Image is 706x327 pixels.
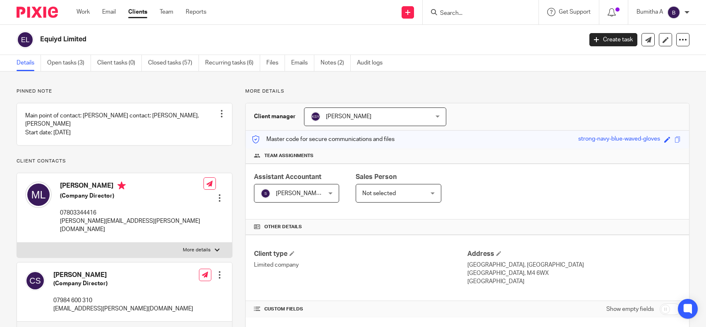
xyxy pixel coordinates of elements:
[264,224,302,230] span: Other details
[326,114,371,119] span: [PERSON_NAME]
[261,189,270,198] img: svg%3E
[205,55,260,71] a: Recurring tasks (6)
[60,192,203,200] h5: (Company Director)
[578,135,660,144] div: strong-navy-blue-waved-gloves
[97,55,142,71] a: Client tasks (0)
[128,8,147,16] a: Clients
[17,158,232,165] p: Client contacts
[264,153,314,159] span: Team assignments
[467,261,681,269] p: [GEOGRAPHIC_DATA], [GEOGRAPHIC_DATA]
[311,112,321,122] img: svg%3E
[245,88,689,95] p: More details
[254,261,467,269] p: Limited company
[77,8,90,16] a: Work
[53,296,193,305] p: 07984 600 310
[291,55,314,71] a: Emails
[254,250,467,258] h4: Client type
[186,8,206,16] a: Reports
[254,112,296,121] h3: Client manager
[47,55,91,71] a: Open tasks (3)
[53,271,193,279] h4: [PERSON_NAME]
[606,305,654,313] label: Show empty fields
[53,305,193,313] p: [EMAIL_ADDRESS][PERSON_NAME][DOMAIN_NAME]
[467,277,681,286] p: [GEOGRAPHIC_DATA]
[254,306,467,313] h4: CUSTOM FIELDS
[17,31,34,48] img: svg%3E
[637,8,663,16] p: Bumitha A
[60,181,203,192] h4: [PERSON_NAME]
[467,250,681,258] h4: Address
[254,174,321,180] span: Assistant Accountant
[25,271,45,291] img: svg%3E
[321,55,351,71] a: Notes (2)
[40,35,469,44] h2: Equiyd Limited
[53,279,193,288] h5: (Company Director)
[357,55,389,71] a: Audit logs
[266,55,285,71] a: Files
[276,191,326,196] span: [PERSON_NAME] R
[102,8,116,16] a: Email
[252,135,395,143] p: Master code for secure communications and files
[362,191,396,196] span: Not selected
[160,8,173,16] a: Team
[117,181,126,190] i: Primary
[589,33,637,46] a: Create task
[60,209,203,217] p: 07803344416
[439,10,514,17] input: Search
[467,269,681,277] p: [GEOGRAPHIC_DATA], M4 6WX
[17,7,58,18] img: Pixie
[17,88,232,95] p: Pinned note
[183,247,211,253] p: More details
[667,6,680,19] img: svg%3E
[17,55,41,71] a: Details
[25,181,52,208] img: svg%3E
[148,55,199,71] a: Closed tasks (57)
[60,217,203,234] p: [PERSON_NAME][EMAIL_ADDRESS][PERSON_NAME][DOMAIN_NAME]
[356,174,397,180] span: Sales Person
[559,9,591,15] span: Get Support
